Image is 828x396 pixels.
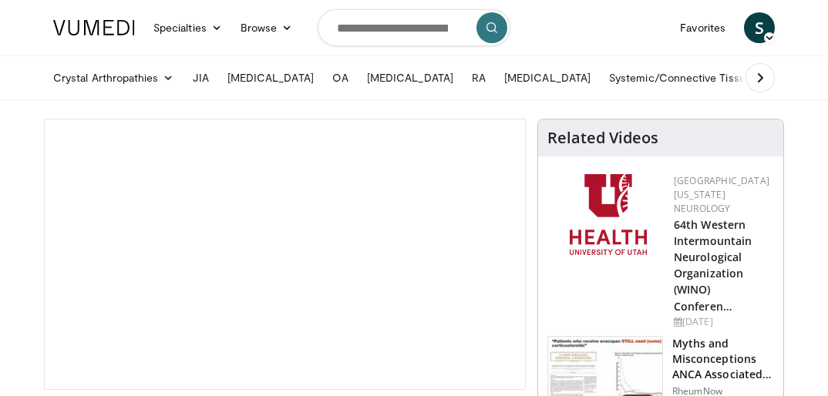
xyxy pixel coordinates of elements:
[674,174,769,215] a: [GEOGRAPHIC_DATA][US_STATE] Neurology
[358,62,463,93] a: [MEDICAL_DATA]
[318,9,510,46] input: Search topics, interventions
[44,62,183,93] a: Crystal Arthropathies
[144,12,231,43] a: Specialties
[547,129,658,147] h4: Related Videos
[323,62,358,93] a: OA
[600,62,818,93] a: Systemic/Connective Tissue Disease
[674,217,752,314] a: 64th Western Intermountain Neurological Organization (WINO) Conferen…
[674,315,771,329] div: [DATE]
[45,119,525,389] video-js: Video Player
[53,20,135,35] img: VuMedi Logo
[495,62,600,93] a: [MEDICAL_DATA]
[671,12,735,43] a: Favorites
[463,62,495,93] a: RA
[570,174,647,255] img: f6362829-b0a3-407d-a044-59546adfd345.png.150x105_q85_autocrop_double_scale_upscale_version-0.2.png
[183,62,218,93] a: JIA
[231,12,302,43] a: Browse
[218,62,323,93] a: [MEDICAL_DATA]
[744,12,775,43] a: S
[672,336,774,382] h3: Myths and Misconceptions ANCA Associated [MEDICAL_DATA]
